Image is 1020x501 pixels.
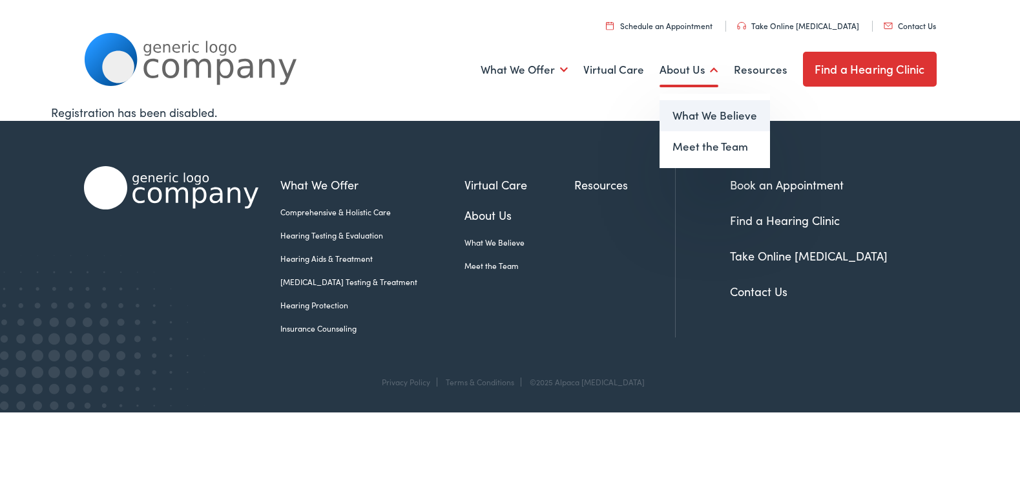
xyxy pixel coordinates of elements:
div: Registration has been disabled. [51,103,969,121]
a: Meet the Team [464,260,574,272]
a: About Us [660,46,718,94]
a: Virtual Care [464,176,574,193]
img: Alpaca Audiology [84,166,258,209]
a: Take Online [MEDICAL_DATA] [737,20,859,31]
a: Schedule an Appointment [606,20,713,31]
a: What We Believe [660,100,770,131]
a: Take Online [MEDICAL_DATA] [730,248,888,264]
img: utility icon [884,23,893,29]
a: Find a Hearing Clinic [803,52,937,87]
a: Virtual Care [583,46,644,94]
a: Privacy Policy [382,376,430,387]
a: Comprehensive & Holistic Care [280,206,464,218]
a: About Us [464,206,574,224]
img: utility icon [606,21,614,30]
a: [MEDICAL_DATA] Testing & Treatment [280,276,464,288]
a: Terms & Conditions [446,376,514,387]
a: What We Believe [464,237,574,248]
div: ©2025 Alpaca [MEDICAL_DATA] [523,378,645,387]
a: Contact Us [730,283,787,299]
a: Find a Hearing Clinic [730,212,840,228]
a: What We Offer [481,46,568,94]
img: utility icon [737,22,746,30]
a: Hearing Protection [280,299,464,311]
a: Book an Appointment [730,176,844,193]
a: What We Offer [280,176,464,193]
a: Insurance Counseling [280,323,464,334]
a: Resources [574,176,675,193]
a: Hearing Aids & Treatment [280,253,464,264]
a: Contact Us [884,20,936,31]
a: Resources [734,46,787,94]
a: Hearing Testing & Evaluation [280,229,464,241]
a: Meet the Team [660,131,770,162]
